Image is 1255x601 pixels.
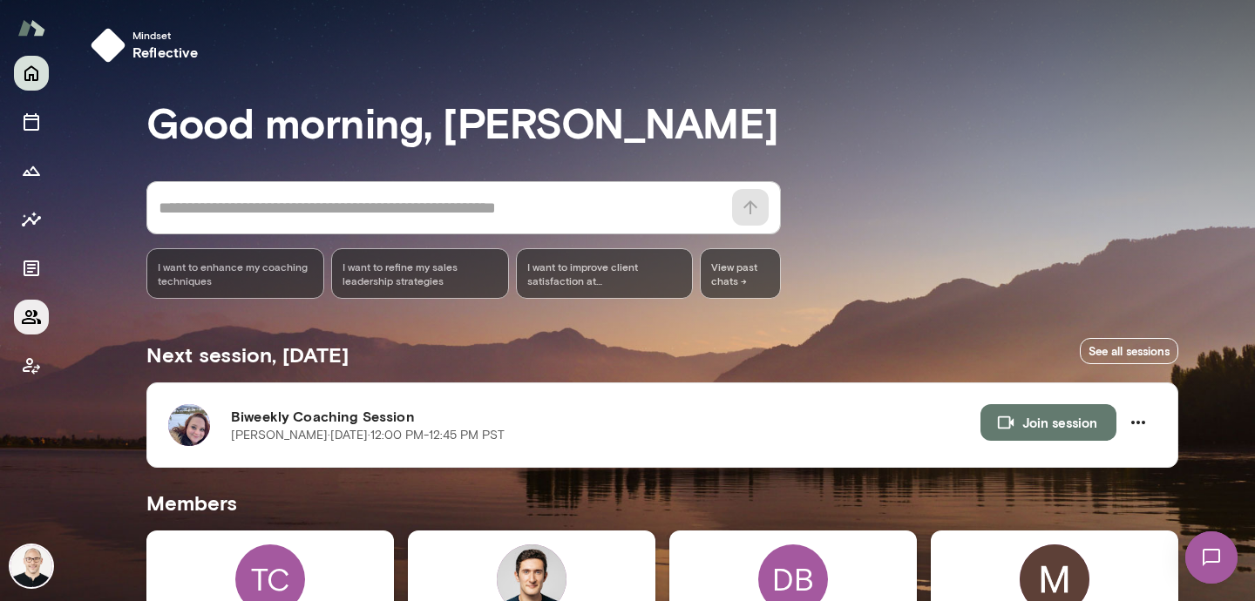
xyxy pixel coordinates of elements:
[146,98,1178,146] h3: Good morning, [PERSON_NAME]
[14,202,49,237] button: Insights
[1080,338,1178,365] a: See all sessions
[146,489,1178,517] h5: Members
[331,248,509,299] div: I want to refine my sales leadership strategies
[14,153,49,188] button: Growth Plan
[158,260,313,287] span: I want to enhance my coaching techniques
[980,404,1116,441] button: Join session
[14,348,49,383] button: Client app
[84,21,213,70] button: Mindsetreflective
[527,260,682,287] span: I want to improve client satisfaction at [GEOGRAPHIC_DATA]
[14,300,49,334] button: Members
[14,105,49,139] button: Sessions
[231,406,980,427] h6: Biweekly Coaching Session
[91,28,125,63] img: mindset
[17,11,45,44] img: Mento
[146,341,349,368] h5: Next session, [DATE]
[14,251,49,286] button: Documents
[516,248,694,299] div: I want to improve client satisfaction at [GEOGRAPHIC_DATA]
[132,28,199,42] span: Mindset
[700,248,781,299] span: View past chats ->
[146,248,324,299] div: I want to enhance my coaching techniques
[10,545,52,587] img: Michael Wilson
[343,260,498,287] span: I want to refine my sales leadership strategies
[231,427,505,444] p: [PERSON_NAME] · [DATE] · 12:00 PM-12:45 PM PST
[14,56,49,91] button: Home
[132,42,199,63] h6: reflective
